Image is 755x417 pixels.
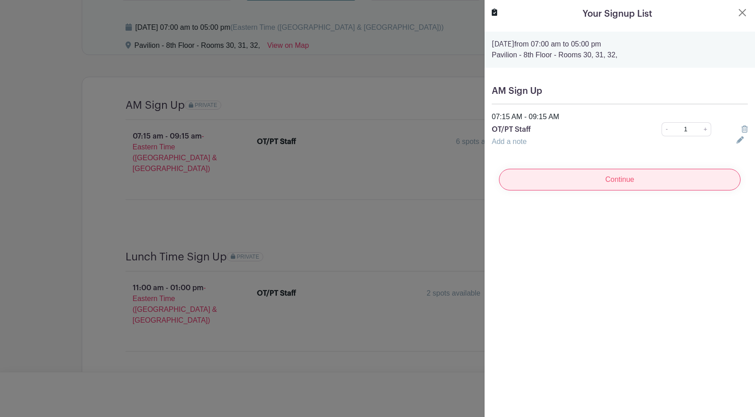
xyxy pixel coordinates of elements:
a: Add a note [492,138,527,145]
div: 07:15 AM - 09:15 AM [486,111,753,122]
button: Close [737,7,748,18]
p: Pavilion - 8th Floor - Rooms 30, 31, 32, [492,50,748,60]
a: + [700,122,711,136]
strong: [DATE] [492,41,514,48]
p: OT/PT Staff [492,124,637,135]
input: Continue [499,169,741,190]
p: from 07:00 am to 05:00 pm [492,39,748,50]
h5: Your Signup List [583,7,652,21]
h5: AM Sign Up [492,86,748,97]
a: - [662,122,671,136]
